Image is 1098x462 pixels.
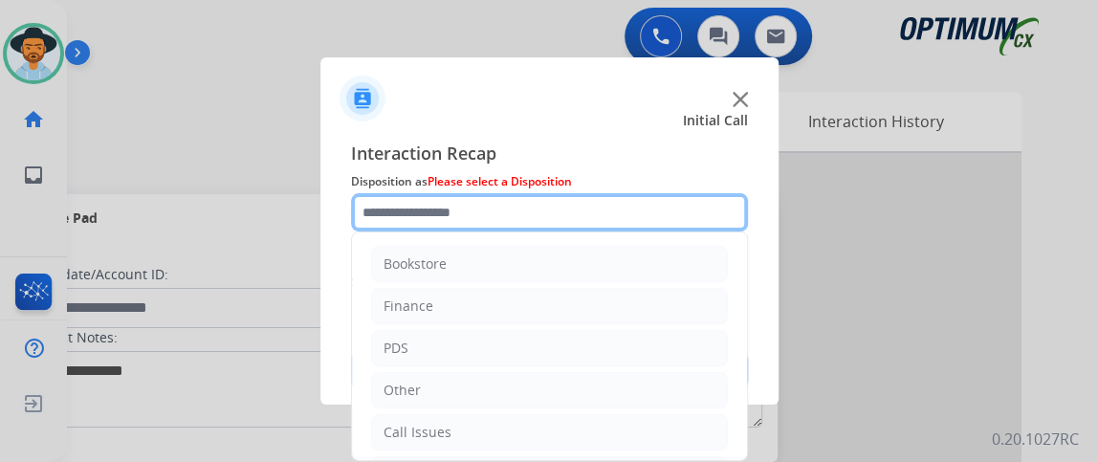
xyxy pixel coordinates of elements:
[428,173,572,189] span: Please select a Disposition
[340,76,385,121] img: contactIcon
[384,381,421,400] div: Other
[683,111,748,130] span: Initial Call
[384,297,433,316] div: Finance
[351,170,748,193] span: Disposition as
[992,428,1079,451] p: 0.20.1027RC
[384,423,451,442] div: Call Issues
[384,339,408,358] div: PDS
[351,140,748,170] span: Interaction Recap
[384,254,447,274] div: Bookstore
